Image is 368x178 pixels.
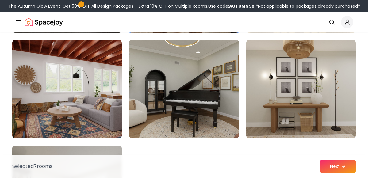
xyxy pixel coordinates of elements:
span: Use code: [208,3,255,9]
button: Next [320,160,356,173]
nav: Global [15,12,353,32]
span: *Not applicable to packages already purchased* [255,3,360,9]
img: Room room-98 [129,40,239,138]
img: Spacejoy Logo [25,16,63,28]
b: AUTUMN50 [229,3,255,9]
p: Selected 7 room s [12,163,52,170]
img: Room room-97 [12,40,122,138]
img: Room room-99 [246,40,356,138]
div: The Autumn Glow Event-Get 50% OFF All Design Packages + Extra 10% OFF on Multiple Rooms. [8,3,360,9]
a: Spacejoy [25,16,63,28]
